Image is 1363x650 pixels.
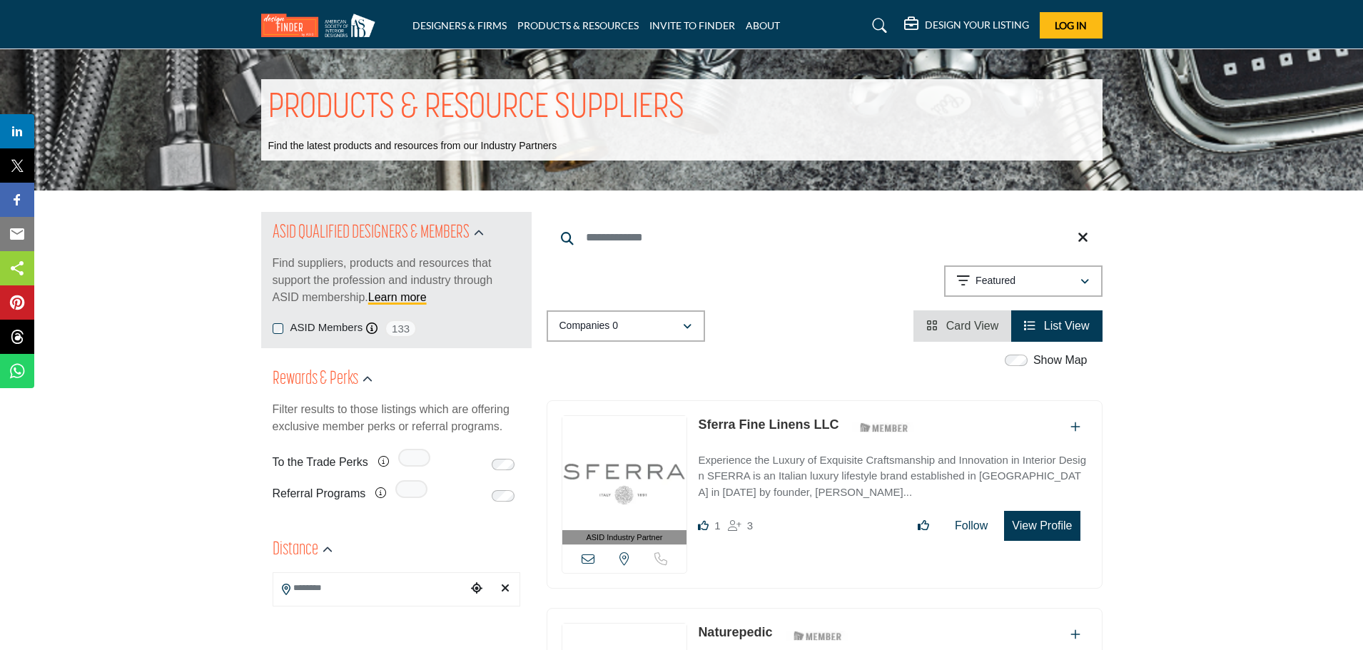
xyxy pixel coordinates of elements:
[1033,352,1088,369] label: Show Map
[1004,511,1080,541] button: View Profile
[586,532,662,544] span: ASID Industry Partner
[852,419,916,437] img: ASID Members Badge Icon
[728,517,753,534] div: Followers
[268,139,557,153] p: Find the latest products and resources from our Industry Partners
[698,520,709,531] i: Like
[290,320,363,336] label: ASID Members
[517,19,639,31] a: PRODUCTS & RESOURCES
[273,450,368,474] label: To the Trade Perks
[698,415,838,435] p: Sferra Fine Linens LLC
[925,19,1029,31] h5: DESIGN YOUR LISTING
[1044,320,1090,332] span: List View
[913,310,1011,342] li: Card View
[492,490,515,502] input: Switch to Referral Programs
[261,14,382,37] img: Site Logo
[273,367,358,392] h2: Rewards & Perks
[273,574,466,601] input: Search Location
[698,417,838,432] a: Sferra Fine Linens LLC
[492,459,515,470] input: Switch to To the Trade Perks
[547,220,1103,255] input: Search Keyword
[495,574,516,604] div: Clear search location
[698,625,772,639] a: Naturepedic
[368,291,427,303] a: Learn more
[273,220,470,246] h2: ASID QUALIFIED DESIGNERS & MEMBERS
[747,519,753,532] span: 3
[1070,421,1080,433] a: Add To List
[273,401,520,435] p: Filter results to those listings which are offering exclusive member perks or referral programs.
[908,512,938,540] button: Like listing
[786,626,850,644] img: ASID Members Badge Icon
[858,14,896,37] a: Search
[466,574,487,604] div: Choose your current location
[1070,629,1080,641] a: Add To List
[1011,310,1102,342] li: List View
[1024,320,1089,332] a: View List
[698,623,772,642] p: Naturepedic
[904,17,1029,34] div: DESIGN YOUR LISTING
[268,86,684,131] h1: PRODUCTS & RESOURCE SUPPLIERS
[698,444,1087,501] a: Experience the Luxury of Exquisite Craftsmanship and Innovation in Interior Design SFERRA is an I...
[1055,19,1087,31] span: Log In
[273,323,283,334] input: ASID Members checkbox
[273,255,520,306] p: Find suppliers, products and resources that support the profession and industry through ASID memb...
[746,19,780,31] a: ABOUT
[946,320,999,332] span: Card View
[649,19,735,31] a: INVITE TO FINDER
[559,319,619,333] p: Companies 0
[946,512,997,540] button: Follow
[926,320,998,332] a: View Card
[273,481,366,506] label: Referral Programs
[1040,12,1103,39] button: Log In
[562,416,687,545] a: ASID Industry Partner
[714,519,720,532] span: 1
[562,416,687,530] img: Sferra Fine Linens LLC
[976,274,1015,288] p: Featured
[547,310,705,342] button: Companies 0
[385,320,417,337] span: 133
[698,452,1087,501] p: Experience the Luxury of Exquisite Craftsmanship and Innovation in Interior Design SFERRA is an I...
[273,537,318,563] h2: Distance
[412,19,507,31] a: DESIGNERS & FIRMS
[944,265,1103,297] button: Featured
